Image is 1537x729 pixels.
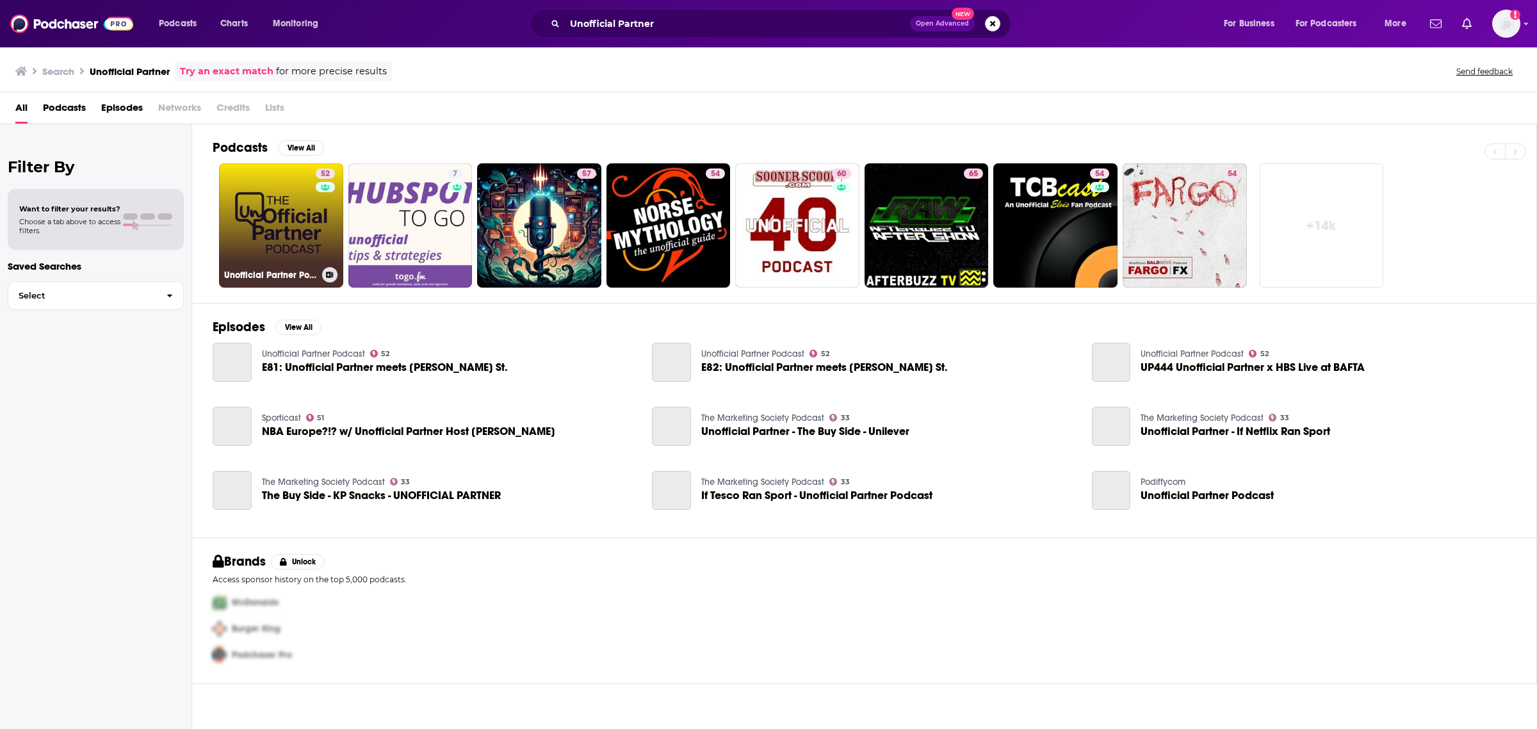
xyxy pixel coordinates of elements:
[1141,348,1244,359] a: Unofficial Partner Podcast
[15,97,28,124] a: All
[219,163,343,288] a: 52Unofficial Partner Podcast
[216,97,250,124] span: Credits
[952,8,975,20] span: New
[969,168,978,181] span: 65
[101,97,143,124] span: Episodes
[262,426,555,437] a: NBA Europe?!? w/ Unofficial Partner Host Richard Gillis
[262,362,508,373] a: E81: Unofficial Partner meets John Wall St.
[701,362,948,373] a: E82: Unofficial Partner meets John Wall St.
[207,616,232,642] img: Second Pro Logo
[275,320,321,335] button: View All
[841,479,850,485] span: 33
[652,343,691,382] a: E82: Unofficial Partner meets John Wall St.
[1092,343,1131,382] a: UP444 Unofficial Partner x HBS Live at BAFTA
[213,319,265,335] h2: Episodes
[213,319,321,335] a: EpisodesView All
[207,642,232,668] img: Third Pro Logo
[711,168,720,181] span: 54
[90,65,170,78] h3: Unofficial Partner
[10,12,133,36] img: Podchaser - Follow, Share and Rate Podcasts
[370,350,390,357] a: 52
[348,163,473,288] a: 7
[262,477,385,487] a: The Marketing Society Podcast
[477,163,601,288] a: 57
[1224,15,1274,33] span: For Business
[652,407,691,446] a: Unofficial Partner - The Buy Side - Unilever
[1141,413,1264,423] a: The Marketing Society Podcast
[306,414,325,422] a: 51
[1090,168,1109,179] a: 54
[1260,351,1269,357] span: 52
[213,407,252,446] a: NBA Europe?!? w/ Unofficial Partner Host Richard Gillis
[1296,15,1357,33] span: For Podcasters
[652,471,691,510] a: If Tesco Ran Sport - Unofficial Partner Podcast
[271,554,325,569] button: Unlock
[1095,168,1104,181] span: 54
[1280,415,1289,421] span: 33
[993,163,1118,288] a: 54
[735,163,859,288] a: 60
[262,490,501,501] span: The Buy Side - KP Snacks - UNOFFICIAL PARTNER
[701,426,909,437] a: Unofficial Partner - The Buy Side - Unilever
[1425,13,1447,35] a: Show notifications dropdown
[180,64,273,79] a: Try an exact match
[821,351,829,357] span: 52
[701,348,804,359] a: Unofficial Partner Podcast
[8,281,184,310] button: Select
[19,217,120,235] span: Choose a tab above to access filters.
[264,13,335,34] button: open menu
[262,362,508,373] span: E81: Unofficial Partner meets [PERSON_NAME] St.
[910,16,975,31] button: Open AdvancedNew
[701,477,824,487] a: The Marketing Society Podcast
[273,15,318,33] span: Monitoring
[1215,13,1290,34] button: open menu
[706,168,725,179] a: 54
[1269,414,1289,422] a: 33
[158,97,201,124] span: Networks
[224,270,317,281] h3: Unofficial Partner Podcast
[1510,10,1520,20] svg: Add a profile image
[577,168,596,179] a: 57
[8,291,156,300] span: Select
[582,168,591,181] span: 57
[1141,490,1274,501] a: Unofficial Partner Podcast
[1092,407,1131,446] a: Unofficial Partner - If Netflix Ran Sport
[1376,13,1422,34] button: open menu
[19,204,120,213] span: Want to filter your results?
[701,490,932,501] span: If Tesco Ran Sport - Unofficial Partner Podcast
[150,13,213,34] button: open menu
[1228,168,1237,181] span: 54
[453,168,457,181] span: 7
[829,414,850,422] a: 33
[262,413,301,423] a: Sporticast
[401,479,410,485] span: 33
[8,260,184,272] p: Saved Searches
[1457,13,1477,35] a: Show notifications dropdown
[317,415,324,421] span: 51
[213,140,268,156] h2: Podcasts
[159,15,197,33] span: Podcasts
[1287,13,1376,34] button: open menu
[606,163,731,288] a: 54
[8,158,184,176] h2: Filter By
[542,9,1023,38] div: Search podcasts, credits, & more...
[1141,362,1365,373] a: UP444 Unofficial Partner x HBS Live at BAFTA
[43,97,86,124] a: Podcasts
[701,362,948,373] span: E82: Unofficial Partner meets [PERSON_NAME] St.
[1141,426,1330,437] span: Unofficial Partner - If Netflix Ran Sport
[262,426,555,437] span: NBA Europe?!? w/ Unofficial Partner Host [PERSON_NAME]
[232,650,292,660] span: Podchaser Pro
[278,140,324,156] button: View All
[809,350,829,357] a: 52
[213,140,324,156] a: PodcastsView All
[220,15,248,33] span: Charts
[1092,471,1131,510] a: Unofficial Partner Podcast
[1452,66,1517,77] button: Send feedback
[213,343,252,382] a: E81: Unofficial Partner meets John Wall St.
